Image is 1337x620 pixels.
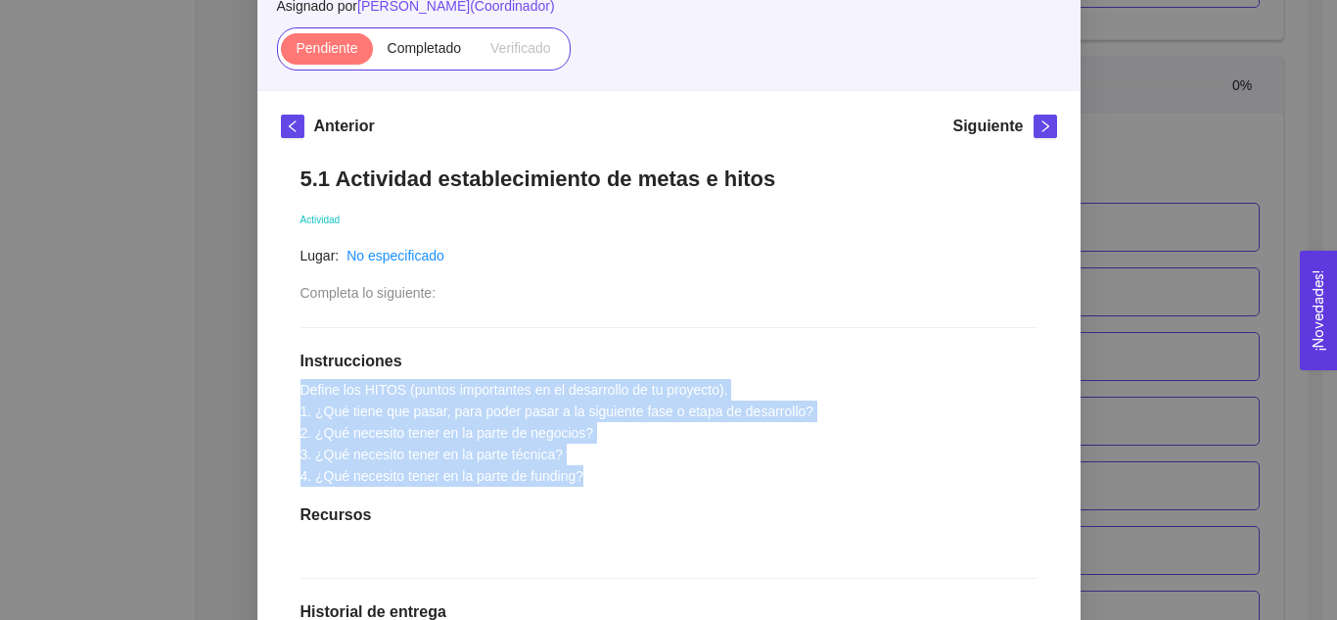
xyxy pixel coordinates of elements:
article: Lugar: [300,245,340,266]
span: Completa lo siguiente: [300,285,437,301]
h1: 5.1 Actividad establecimiento de metas e hitos [300,166,1037,192]
span: Completado [388,40,462,56]
h1: Instrucciones [300,352,1037,371]
button: left [281,115,304,138]
h1: Recursos [300,505,1037,525]
span: left [282,119,303,133]
span: Actividad [300,215,341,225]
span: right [1035,119,1056,133]
button: Open Feedback Widget [1300,251,1337,370]
a: No especificado [346,248,444,263]
span: Define los HITOS (puntos importantes en el desarrollo de tu proyecto). 1. ¿Qué tiene que pasar, p... [300,382,814,484]
h5: Siguiente [952,115,1023,138]
h5: Anterior [314,115,375,138]
span: Verificado [490,40,550,56]
span: Pendiente [296,40,357,56]
button: right [1034,115,1057,138]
